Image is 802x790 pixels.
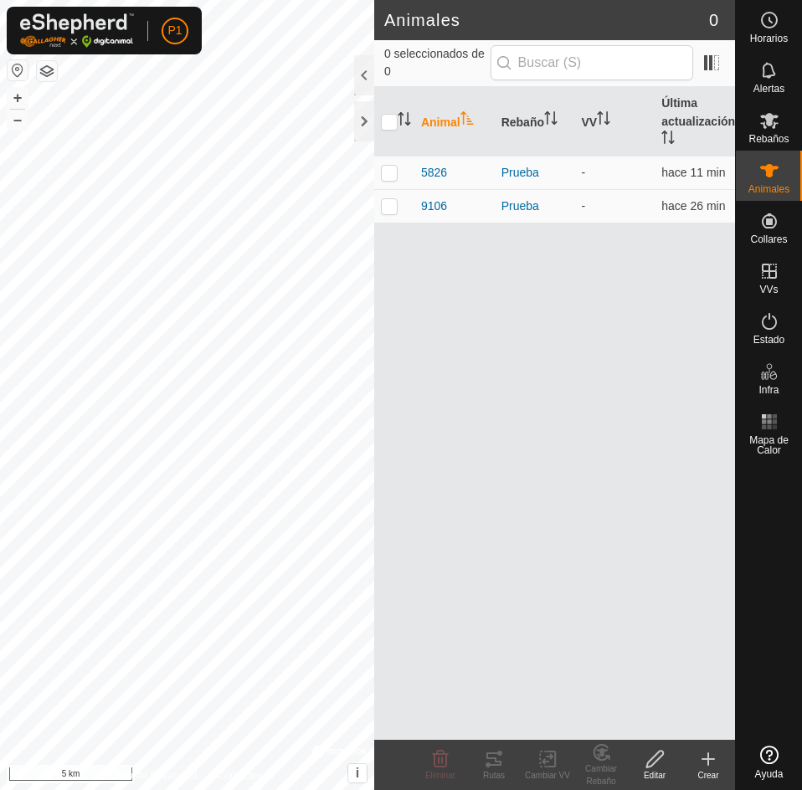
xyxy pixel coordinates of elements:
font: Cambiar VV [525,771,570,780]
font: 0 [709,11,718,29]
p-sorticon: Activar para ordenar [460,114,474,127]
span: 30 sept 2025, 10:48 [661,166,725,179]
font: Rebaños [748,133,789,145]
font: Eliminar [425,771,455,780]
button: Capas del Mapa [37,61,57,81]
span: 9106 [421,197,447,215]
font: 0 seleccionados de 0 [384,47,485,78]
font: P1 [167,23,182,37]
button: i [348,764,367,782]
img: Logotipo de Gallagher [20,13,134,48]
font: Collares [750,233,787,245]
font: Política de Privacidad [100,770,197,782]
font: Estado [753,334,784,346]
font: Infra [758,384,779,396]
font: Crear [697,771,718,780]
app-display-virtual-paddock-transition: - [581,166,585,179]
font: Horarios [750,33,788,44]
font: Última actualización [661,96,735,128]
span: 5826 [421,164,447,182]
font: i [356,766,359,780]
button: + [8,88,28,108]
font: Rebaño [501,115,544,129]
p-sorticon: Activar para ordenar [597,114,610,127]
a: Ayuda [736,739,802,786]
a: Política de Privacidad [100,768,197,783]
font: Contáctenos [217,770,273,782]
p-sorticon: Activar para ordenar [661,133,675,146]
font: + [13,89,23,106]
span: 30 sept 2025, 10:33 [661,199,725,213]
font: VVs [759,284,778,295]
div: Prueba [501,164,568,182]
font: Rutas [483,771,505,780]
font: Animales [384,11,460,29]
font: Animal [421,115,460,129]
font: Mapa de Calor [749,434,789,456]
font: – [13,110,22,128]
app-display-virtual-paddock-transition: - [581,199,585,213]
p-sorticon: Activar para ordenar [544,114,558,127]
font: Cambiar Rebaño [585,764,617,786]
font: Alertas [753,83,784,95]
font: VV [581,115,597,129]
input: Buscar (S) [491,45,693,80]
div: Prueba [501,197,568,215]
button: Restablecer Mapa [8,60,28,80]
font: Editar [644,771,666,780]
font: Ayuda [755,768,784,780]
a: Contáctenos [217,768,273,783]
button: – [8,110,28,130]
font: Animales [748,183,789,195]
p-sorticon: Activar para ordenar [398,115,411,128]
